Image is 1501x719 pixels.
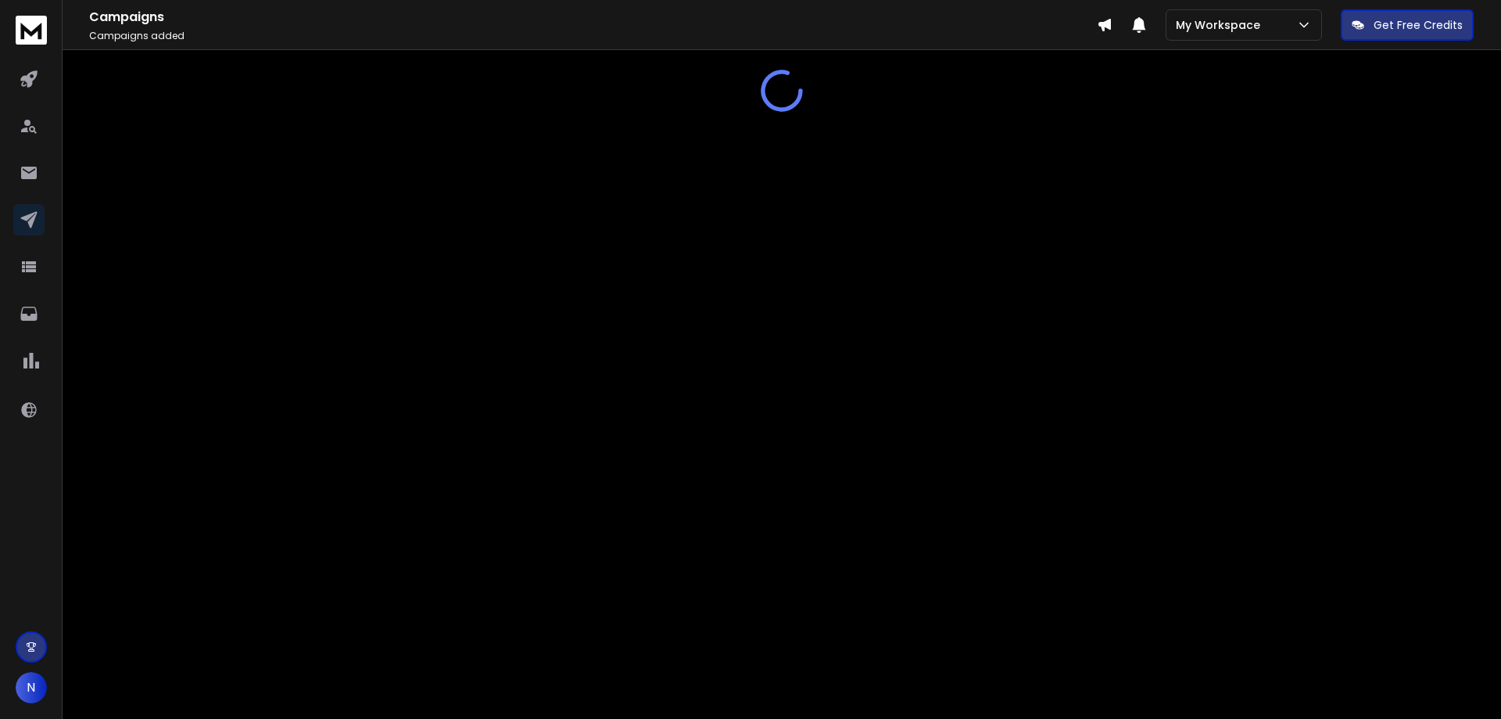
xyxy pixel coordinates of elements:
p: Get Free Credits [1374,17,1463,33]
p: Campaigns added [89,30,1097,42]
button: N [16,672,47,703]
img: logo [16,16,47,45]
h1: Campaigns [89,8,1097,27]
p: My Workspace [1176,17,1266,33]
button: Get Free Credits [1341,9,1474,41]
